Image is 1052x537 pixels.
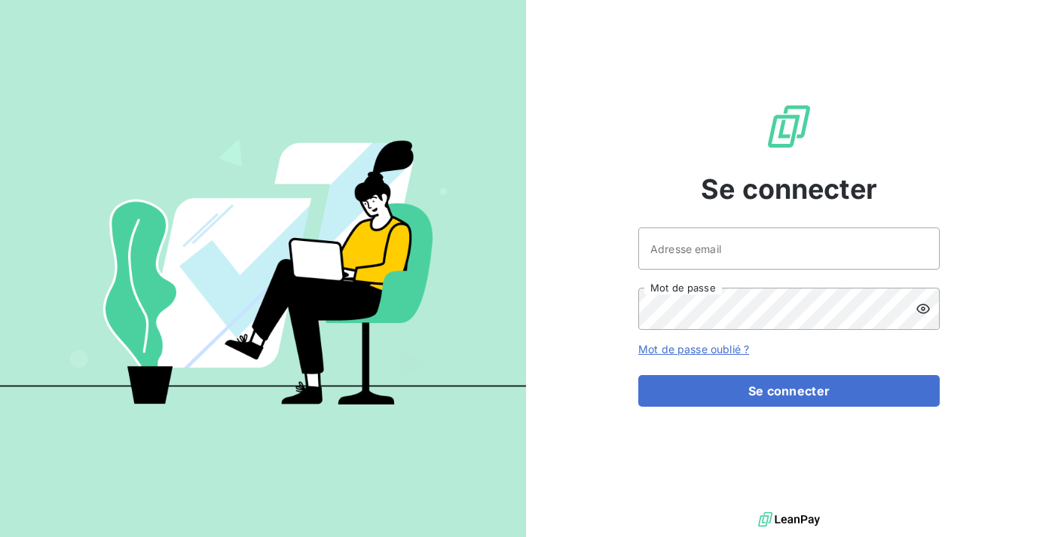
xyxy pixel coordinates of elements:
img: logo [758,508,820,531]
button: Se connecter [638,375,940,407]
span: Se connecter [701,169,877,209]
a: Mot de passe oublié ? [638,343,749,355]
input: placeholder [638,227,940,270]
img: Logo LeanPay [765,102,813,151]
